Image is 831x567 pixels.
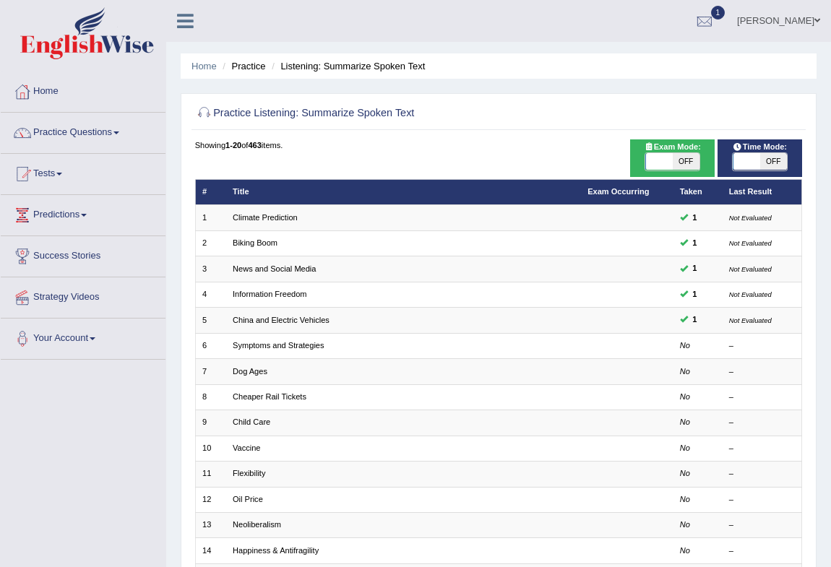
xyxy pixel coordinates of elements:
span: Time Mode: [728,141,791,154]
a: Cheaper Rail Tickets [233,392,306,401]
a: Biking Boom [233,238,277,247]
a: Predictions [1,195,165,231]
div: – [729,519,795,531]
td: 9 [195,410,226,436]
div: Show exams occurring in exams [630,139,715,177]
em: No [680,392,690,401]
th: Last Result [722,179,802,204]
span: OFF [672,153,699,170]
td: 3 [195,256,226,282]
td: 7 [195,359,226,384]
div: Showing of items. [195,139,803,151]
span: You can still take this question [688,237,702,250]
a: Flexibility [233,469,265,477]
th: Title [226,179,581,204]
b: 1-20 [225,141,241,150]
span: You can still take this question [688,212,702,225]
div: – [729,545,795,557]
li: Practice [219,59,265,73]
a: Dog Ages [233,367,267,376]
th: # [195,179,226,204]
a: Climate Prediction [233,213,298,222]
a: Symptoms and Strategies [233,341,324,350]
td: 8 [195,384,226,410]
td: 5 [195,308,226,333]
div: – [729,494,795,506]
a: Your Account [1,319,165,355]
a: Strategy Videos [1,277,165,313]
em: No [680,546,690,555]
div: – [729,468,795,480]
em: No [680,417,690,426]
a: Child Care [233,417,270,426]
a: Practice Questions [1,113,165,149]
div: – [729,366,795,378]
th: Taken [673,179,722,204]
em: No [680,469,690,477]
div: – [729,443,795,454]
em: No [680,367,690,376]
a: Home [1,72,165,108]
a: Vaccine [233,443,260,452]
small: Not Evaluated [729,214,772,222]
span: You can still take this question [688,262,702,275]
div: – [729,391,795,403]
td: 6 [195,333,226,358]
span: 1 [711,6,725,20]
td: 4 [195,282,226,307]
small: Not Evaluated [729,265,772,273]
a: Neoliberalism [233,520,281,529]
span: You can still take this question [688,313,702,326]
a: Oil Price [233,495,263,503]
span: You can still take this question [688,288,702,301]
a: Home [191,61,217,72]
td: 12 [195,487,226,512]
em: No [680,495,690,503]
a: Success Stories [1,236,165,272]
div: – [729,340,795,352]
a: Exam Occurring [587,187,649,196]
small: Not Evaluated [729,239,772,247]
a: News and Social Media [233,264,316,273]
td: 13 [195,513,226,538]
small: Not Evaluated [729,290,772,298]
b: 463 [248,141,261,150]
em: No [680,341,690,350]
div: – [729,417,795,428]
em: No [680,443,690,452]
td: 1 [195,205,226,230]
td: 10 [195,436,226,461]
span: OFF [760,153,787,170]
td: 2 [195,230,226,256]
small: Not Evaluated [729,316,772,324]
span: Exam Mode: [639,141,705,154]
em: No [680,520,690,529]
td: 14 [195,538,226,563]
li: Listening: Summarize Spoken Text [268,59,425,73]
a: Information Freedom [233,290,307,298]
a: Tests [1,154,165,190]
td: 11 [195,462,226,487]
h2: Practice Listening: Summarize Spoken Text [195,104,572,123]
a: China and Electric Vehicles [233,316,330,324]
a: Happiness & Antifragility [233,546,319,555]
